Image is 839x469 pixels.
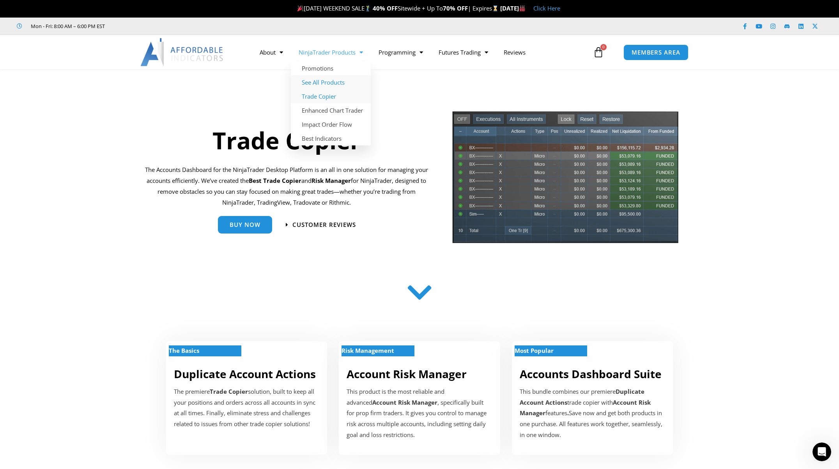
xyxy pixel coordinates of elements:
a: Futures Trading [431,43,496,61]
b: Best Trade Copier [249,177,301,184]
img: tradecopier | Affordable Indicators – NinjaTrader [451,110,679,250]
span: [DATE] WEEKEND SALE Sitewide + Up To | Expires [296,4,500,12]
a: Account Risk Manager [347,366,467,381]
a: Programming [371,43,431,61]
a: Customer Reviews [286,222,356,228]
a: Promotions [291,61,371,75]
iframe: Customer reviews powered by Trustpilot [116,22,233,30]
a: MEMBERS AREA [623,44,689,60]
strong: [DATE] [500,4,526,12]
strong: Risk Management [342,347,394,354]
a: 0 [581,41,616,64]
a: Enhanced Chart Trader [291,103,371,117]
a: Best Indicators [291,131,371,145]
strong: 40% OFF [373,4,398,12]
b: Account Risk Manager [520,398,651,417]
span: Buy Now [230,222,260,228]
p: The Accounts Dashboard for the NinjaTrader Desktop Platform is an all in one solution for managin... [145,165,428,208]
a: About [252,43,291,61]
strong: Account Risk Manager [372,398,437,406]
a: Impact Order Flow [291,117,371,131]
a: Reviews [496,43,533,61]
img: 🏭 [519,5,525,11]
ul: NinjaTrader Products [291,61,371,145]
strong: The Basics [169,347,199,354]
span: Mon - Fri: 8:00 AM – 6:00 PM EST [29,21,105,31]
strong: 70% OFF [443,4,468,12]
strong: Most Popular [515,347,554,354]
img: LogoAI | Affordable Indicators – NinjaTrader [140,38,224,66]
strong: Risk Manager [312,177,351,184]
a: Duplicate Account Actions [174,366,316,381]
p: The premiere solution, built to keep all your positions and orders across all accounts in sync at... [174,386,319,430]
img: 🏌️‍♂️ [365,5,371,11]
a: See All Products [291,75,371,89]
a: NinjaTrader Products [291,43,371,61]
a: Accounts Dashboard Suite [520,366,662,381]
h1: Trade Copier [145,124,428,157]
img: ⌛ [492,5,498,11]
a: Trade Copier [291,89,371,103]
iframe: Intercom live chat [812,442,831,461]
b: . [567,409,569,417]
a: Buy Now [218,216,272,234]
a: Click Here [533,4,560,12]
span: 0 [600,44,607,50]
p: This product is the most reliable and advanced , specifically built for prop firm traders. It giv... [347,386,492,441]
span: Customer Reviews [292,222,356,228]
strong: Trade Copier [210,388,248,395]
nav: Menu [252,43,591,61]
img: 🎉 [297,5,303,11]
b: Duplicate Account Actions [520,388,644,406]
div: This bundle combines our premiere trade copier with features Save now and get both products in on... [520,386,665,441]
span: MEMBERS AREA [632,50,680,55]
